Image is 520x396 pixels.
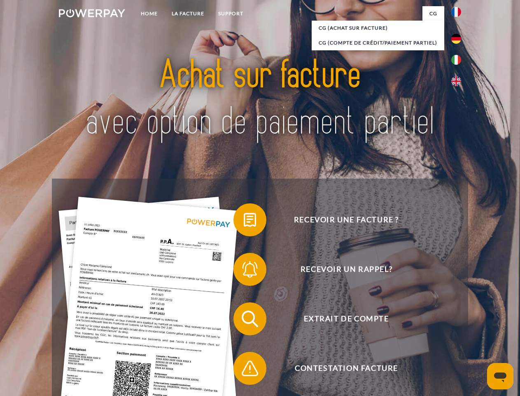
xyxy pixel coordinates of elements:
[312,21,444,35] a: CG (achat sur facture)
[240,259,260,280] img: qb_bell.svg
[240,210,260,230] img: qb_bill.svg
[451,55,461,65] img: it
[487,363,513,389] iframe: Bouton de lancement de la fenêtre de messagerie
[245,203,447,236] span: Recevoir une facture ?
[233,203,448,236] button: Recevoir une facture ?
[233,352,448,385] button: Contestation Facture
[165,6,211,21] a: LA FACTURE
[79,40,441,158] img: title-powerpay_fr.svg
[59,9,125,17] img: logo-powerpay-white.svg
[451,76,461,86] img: en
[451,34,461,44] img: de
[422,6,444,21] a: CG
[233,253,448,286] button: Recevoir un rappel?
[233,302,448,335] button: Extrait de compte
[312,35,444,50] a: CG (Compte de crédit/paiement partiel)
[240,358,260,379] img: qb_warning.svg
[245,302,447,335] span: Extrait de compte
[245,253,447,286] span: Recevoir un rappel?
[134,6,165,21] a: Home
[245,352,447,385] span: Contestation Facture
[240,309,260,329] img: qb_search.svg
[211,6,250,21] a: Support
[451,7,461,17] img: fr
